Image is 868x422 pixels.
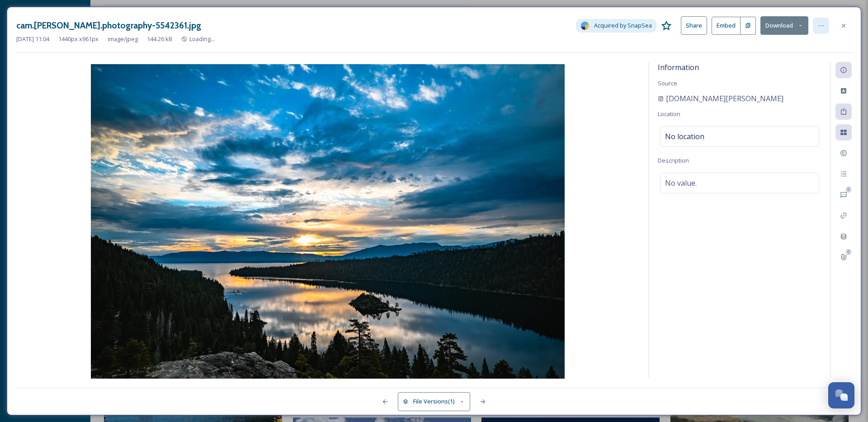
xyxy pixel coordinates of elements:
[189,35,215,43] span: Loading...
[58,35,99,43] span: 1440 px x 961 px
[828,382,854,408] button: Open Chat
[16,35,49,43] span: [DATE] 11:04
[658,93,783,104] a: [DOMAIN_NAME][PERSON_NAME]
[760,16,808,35] button: Download
[108,35,138,43] span: image/jpeg
[665,131,704,142] span: No location
[594,21,652,30] span: Acquired by SnapSea
[681,16,707,35] button: Share
[845,187,852,193] div: 0
[658,79,677,87] span: Source
[712,17,741,35] button: Embed
[658,156,689,164] span: Description
[147,35,172,43] span: 144.26 kB
[658,62,699,72] span: Information
[665,178,697,188] span: No value.
[16,19,201,32] h3: cam.[PERSON_NAME].photography-5542361.jpg
[398,392,470,411] button: File Versions(1)
[666,93,783,104] span: [DOMAIN_NAME][PERSON_NAME]
[16,64,639,380] img: cam.morgan.photography-5542361.jpg
[580,21,590,30] img: snapsea-logo.png
[658,110,680,118] span: Location
[845,249,852,255] div: 0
